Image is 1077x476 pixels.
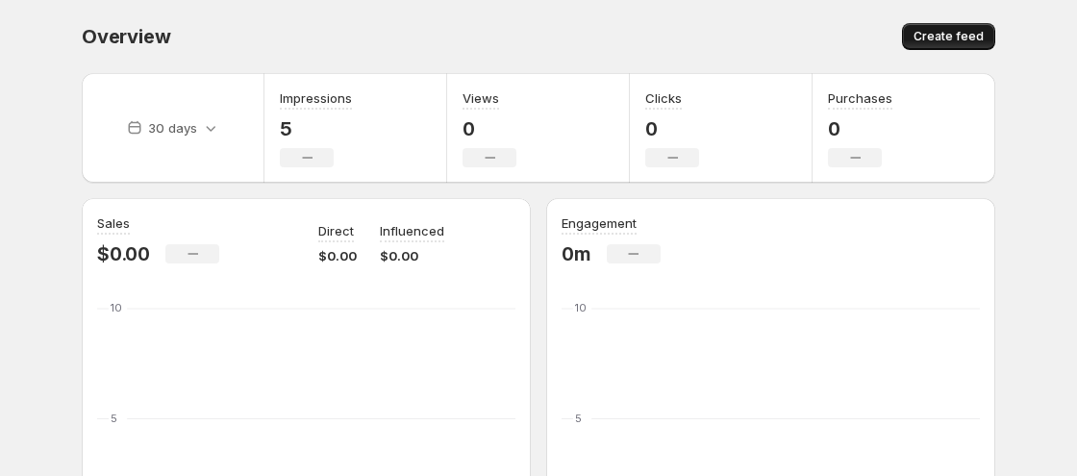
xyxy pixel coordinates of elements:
p: $0.00 [318,246,357,265]
p: $0.00 [380,246,444,265]
h3: Sales [97,213,130,233]
text: 10 [111,301,122,314]
h3: Engagement [562,213,637,233]
p: 30 days [148,118,197,138]
h3: Views [463,88,499,108]
p: Direct [318,221,354,240]
h3: Purchases [828,88,892,108]
p: 0 [463,117,516,140]
p: 0 [828,117,892,140]
p: $0.00 [97,242,150,265]
button: Create feed [902,23,995,50]
h3: Clicks [645,88,682,108]
text: 10 [575,301,587,314]
p: 0 [645,117,699,140]
span: Create feed [914,29,984,44]
h3: Impressions [280,88,352,108]
p: Influenced [380,221,444,240]
text: 5 [575,412,582,425]
p: 5 [280,117,352,140]
p: 0m [562,242,591,265]
text: 5 [111,412,117,425]
span: Overview [82,25,170,48]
